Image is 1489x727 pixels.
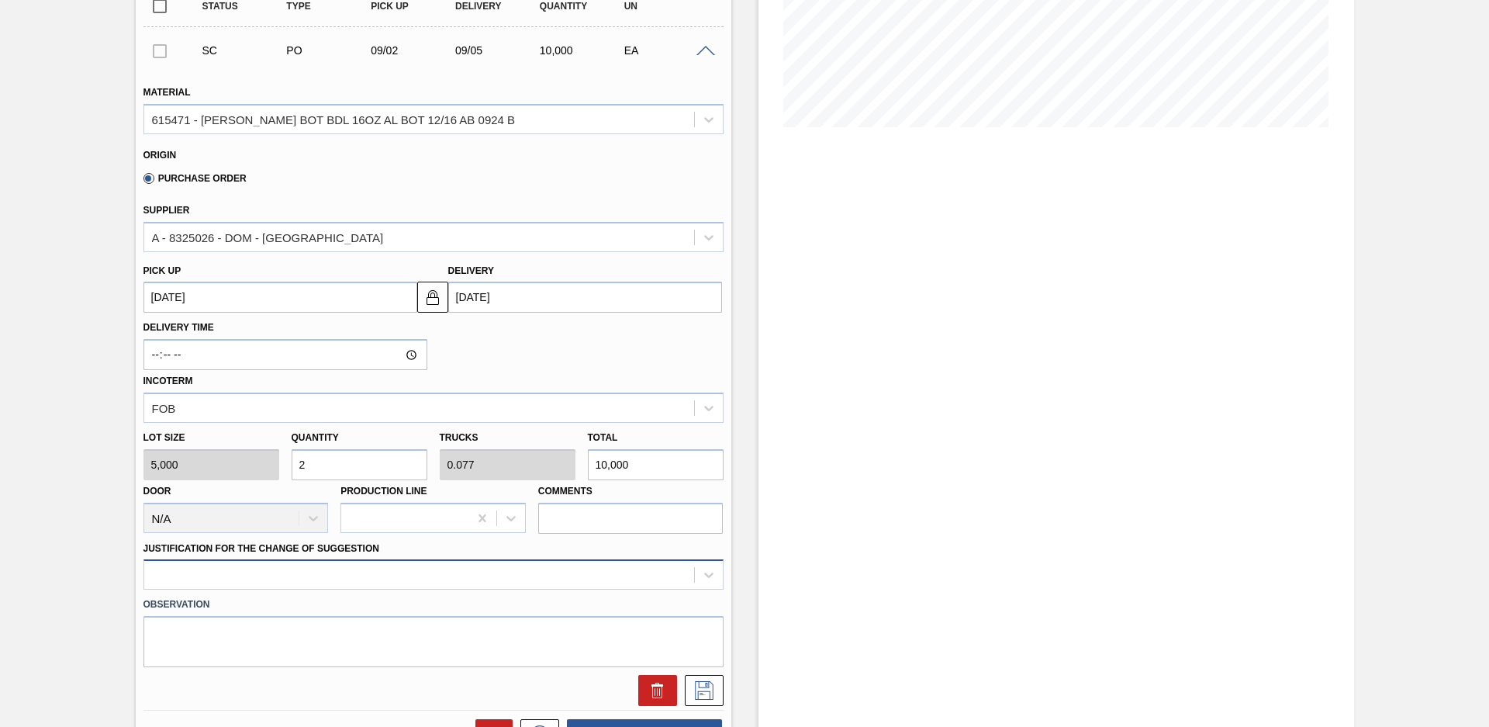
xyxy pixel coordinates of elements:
[143,87,191,98] label: Material
[367,1,461,12] div: Pick up
[588,432,618,443] label: Total
[440,432,478,443] label: Trucks
[143,376,193,386] label: Incoterm
[367,44,461,57] div: 09/02/2025
[143,594,724,616] label: Observation
[620,1,714,12] div: UN
[417,282,448,313] button: locked
[143,282,417,313] input: mm/dd/yyyy
[199,1,292,12] div: Status
[143,173,247,184] label: Purchase Order
[152,113,516,126] div: 615471 - [PERSON_NAME] BOT BDL 16OZ AL BOT 12/16 AB 0924 B
[340,486,427,497] label: Production Line
[448,282,722,313] input: mm/dd/yyyy
[677,675,724,706] div: Save Suggestion
[451,44,545,57] div: 09/05/2025
[152,401,176,414] div: FOB
[152,230,384,244] div: A - 8325026 - DOM - [GEOGRAPHIC_DATA]
[143,543,379,554] label: Justification for the Change of Suggestion
[536,1,630,12] div: Quantity
[292,432,339,443] label: Quantity
[423,288,442,306] img: locked
[143,486,171,497] label: Door
[451,1,545,12] div: Delivery
[143,317,427,339] label: Delivery Time
[448,265,495,276] label: Delivery
[630,675,677,706] div: Delete Suggestion
[143,205,190,216] label: Supplier
[199,44,292,57] div: Suggestion Created
[143,265,181,276] label: Pick up
[538,480,724,503] label: Comments
[536,44,630,57] div: 10,000
[143,150,177,161] label: Origin
[143,427,279,449] label: Lot size
[282,44,376,57] div: Purchase order
[620,44,714,57] div: EA
[282,1,376,12] div: Type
